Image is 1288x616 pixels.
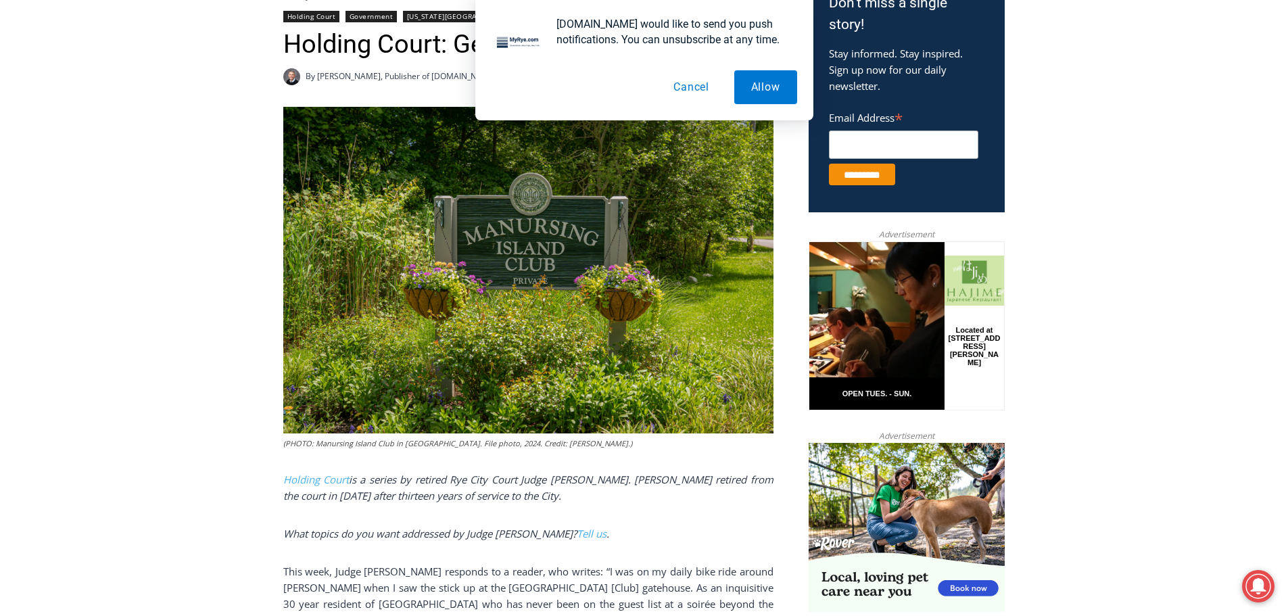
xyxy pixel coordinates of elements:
figcaption: (PHOTO: Manursing Island Club in [GEOGRAPHIC_DATA]. File photo, 2024. Credit: [PERSON_NAME].) [283,437,773,450]
a: Book [PERSON_NAME]'s Good Humor for Your Event [402,4,488,62]
span: Intern @ [DOMAIN_NAME] [354,135,627,165]
a: Intern @ [DOMAIN_NAME] [325,131,655,168]
button: Cancel [657,70,726,104]
h4: Book [PERSON_NAME]'s Good Humor for Your Event [412,14,471,52]
a: Tell us [577,527,606,540]
img: s_800_d653096d-cda9-4b24-94f4-9ae0c7afa054.jpeg [327,1,408,62]
i: is a series by retired Rye City Court Judge [PERSON_NAME]. [PERSON_NAME] retired from the court i... [283,473,773,502]
button: Allow [734,70,797,104]
span: Advertisement [865,228,948,241]
a: Open Tues. - Sun. [PHONE_NUMBER] [1,136,136,168]
img: (PHOTO: Manursing Island Club in Rye. File photo, 2024. Credit: Justin Gray.) [283,107,773,434]
img: notification icon [492,16,546,70]
em: What topics do you want addressed by Judge [PERSON_NAME]? . [283,527,609,540]
div: Book [PERSON_NAME]'s Good Humor for Your Drive by Birthday [89,18,334,43]
div: [DOMAIN_NAME] would like to send you push notifications. You can unsubscribe at any time. [546,16,797,47]
div: Located at [STREET_ADDRESS][PERSON_NAME] [139,85,192,162]
div: "I learned about the history of a place I’d honestly never considered even as a resident of [GEOG... [341,1,639,131]
a: Holding Court [283,473,349,486]
span: Advertisement [865,429,948,442]
span: Open Tues. - Sun. [PHONE_NUMBER] [4,139,133,191]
